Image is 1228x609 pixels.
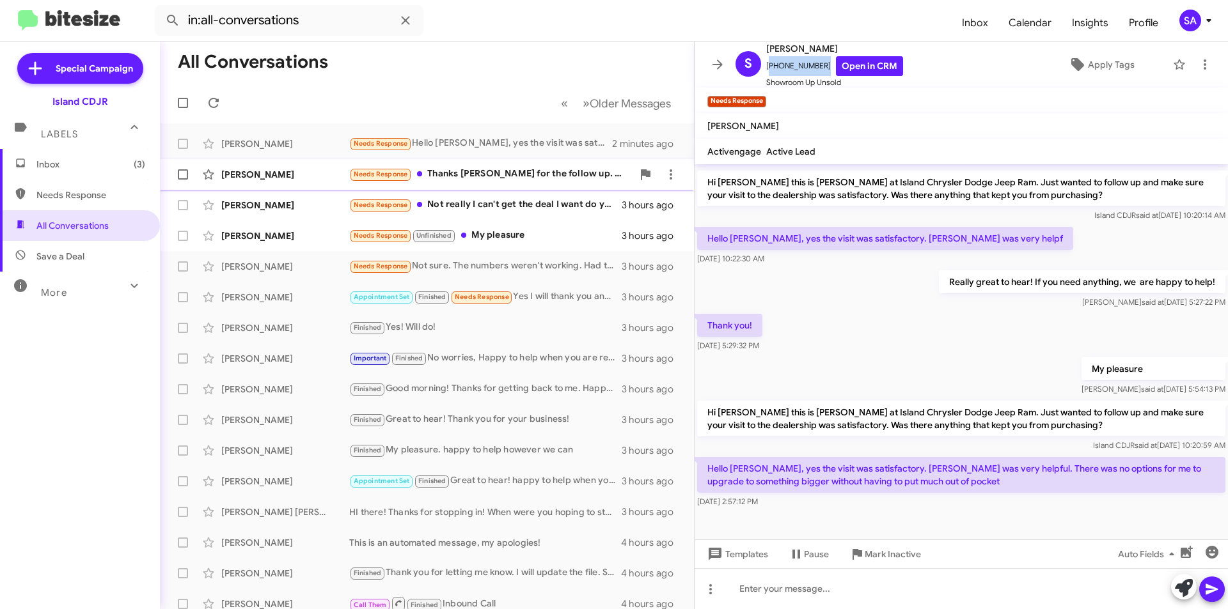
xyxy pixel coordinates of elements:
div: Great to hear! Thank you for your business! [349,412,622,427]
span: Active Lead [766,146,815,157]
span: Needs Response [455,293,509,301]
span: Finished [354,569,382,577]
span: Unfinished [416,231,452,240]
span: [PHONE_NUMBER] [766,56,903,76]
span: More [41,287,67,298]
div: HI there! Thanks for stopping in! When were you hoping to stop back in? [349,505,622,518]
p: Hello [PERSON_NAME], yes the visit was satisfactory. [PERSON_NAME] was very helpful. There was no... [697,457,1225,493]
span: [DATE] 5:29:32 PM [697,341,759,350]
div: SA [1179,10,1201,31]
span: » [583,95,590,111]
span: Templates [705,543,768,566]
span: Finished [354,323,382,332]
div: 3 hours ago [622,413,684,426]
p: Hello [PERSON_NAME], yes the visit was satisfactory. [PERSON_NAME] was very helpf [697,227,1073,250]
div: [PERSON_NAME] [221,383,349,396]
div: 3 hours ago [622,260,684,273]
p: Really great to hear! If you need anything, we are happy to help! [939,270,1225,293]
div: 3 hours ago [622,229,684,242]
input: Search [155,5,423,36]
div: Not sure. The numbers weren't working. Had to walk away. [349,259,622,274]
button: SA [1169,10,1214,31]
div: [PERSON_NAME] [PERSON_NAME] [221,505,349,518]
span: Island CDJR [DATE] 10:20:14 AM [1094,210,1225,220]
a: Special Campaign [17,53,143,84]
nav: Page navigation example [554,90,679,116]
span: said at [1136,210,1158,220]
p: Thank you! [697,314,762,337]
span: said at [1135,440,1157,450]
div: [PERSON_NAME] [221,291,349,304]
span: All Conversations [36,219,109,232]
span: said at [1141,384,1163,394]
span: [PERSON_NAME] [766,41,903,56]
div: Island CDJR [52,95,108,108]
div: Not really I can't get the deal I want do you have used vehicles [349,197,622,212]
p: Hi [PERSON_NAME] this is [PERSON_NAME] at Island Chrysler Dodge Jeep Ram. Just wanted to follow u... [697,171,1225,206]
span: Island CDJR [DATE] 10:20:59 AM [1093,440,1225,450]
p: Hi [PERSON_NAME] this is [PERSON_NAME] at Island Chrysler Dodge Jeep Ram. Just wanted to follow u... [697,401,1225,436]
a: Calendar [998,4,1062,42]
span: Labels [41,128,78,140]
div: [PERSON_NAME] [221,199,349,212]
span: Finished [418,477,446,485]
div: Good morning! Thanks for getting back to me. Happy to help however we can! [349,382,622,396]
span: Pause [804,543,829,566]
span: Needs Response [354,201,408,209]
span: Finished [418,293,446,301]
span: Needs Response [36,189,145,201]
div: 3 hours ago [622,291,684,304]
span: Auto Fields [1118,543,1179,566]
div: Great to hear! happy to help when you are ready! [349,474,622,488]
button: Previous [553,90,576,116]
div: 2 minutes ago [612,137,684,150]
span: Finished [354,446,382,454]
span: S [744,54,752,74]
div: No worries, Happy to help when you are ready [349,351,622,366]
span: Needs Response [354,231,408,240]
a: Inbox [952,4,998,42]
div: [PERSON_NAME] [221,352,349,365]
span: Finished [354,385,382,393]
span: Special Campaign [56,62,133,75]
span: Mark Inactive [865,543,921,566]
span: [DATE] 10:22:30 AM [697,254,764,263]
div: 3 hours ago [622,321,684,334]
div: Thanks [PERSON_NAME] for the follow up. Experience was wonderful and very informative. I'm still ... [349,167,633,181]
div: 3 hours ago [622,444,684,457]
span: [PERSON_NAME] [DATE] 5:27:22 PM [1082,297,1225,307]
span: Finished [411,601,439,609]
small: Needs Response [707,96,766,107]
div: 3 hours ago [622,383,684,396]
span: Call Them [354,601,387,609]
div: 3 hours ago [622,475,684,488]
div: [PERSON_NAME] [221,413,349,426]
div: This is an automated message, my apologies! [349,536,621,549]
span: Inbox [36,158,145,171]
div: Yes I will thank you and you the same [349,289,622,304]
span: Important [354,354,387,362]
div: Hello [PERSON_NAME], yes the visit was satisfactory. [PERSON_NAME] was very helpful. There was no... [349,136,612,151]
div: [PERSON_NAME] [221,536,349,549]
button: Pause [778,543,839,566]
button: Apply Tags [1035,53,1167,76]
span: [PERSON_NAME] [DATE] 5:54:13 PM [1082,384,1225,394]
span: Appointment Set [354,477,410,485]
button: Next [575,90,679,116]
span: Needs Response [354,262,408,270]
span: Needs Response [354,170,408,178]
a: Insights [1062,4,1119,42]
div: 3 hours ago [622,352,684,365]
span: Profile [1119,4,1169,42]
span: Older Messages [590,96,671,111]
button: Templates [695,543,778,566]
div: [PERSON_NAME] [221,475,349,488]
h1: All Conversations [178,52,328,72]
span: Showroom Up Unsold [766,76,903,89]
div: 4 hours ago [621,567,684,580]
span: [PERSON_NAME] [707,120,779,132]
span: [DATE] 2:57:12 PM [697,497,758,506]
